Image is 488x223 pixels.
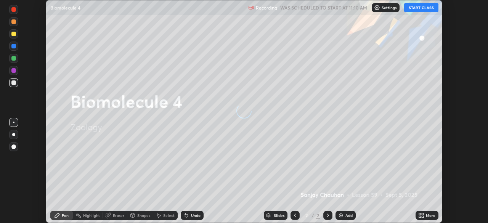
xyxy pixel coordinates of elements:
div: Highlight [83,213,100,217]
button: START CLASS [404,3,438,12]
p: Biomolecule 4 [50,5,80,11]
div: 2 [316,212,320,219]
div: Undo [191,213,201,217]
div: Select [163,213,175,217]
p: Recording [256,5,277,11]
div: 2 [303,213,310,218]
img: add-slide-button [338,212,344,218]
div: / [312,213,314,218]
img: recording.375f2c34.svg [248,5,254,11]
div: Pen [62,213,69,217]
div: Eraser [113,213,124,217]
div: More [426,213,435,217]
div: Shapes [137,213,150,217]
h5: WAS SCHEDULED TO START AT 11:10 AM [280,4,367,11]
img: class-settings-icons [374,5,380,11]
div: Slides [274,213,284,217]
p: Settings [382,6,396,10]
div: Add [345,213,353,217]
